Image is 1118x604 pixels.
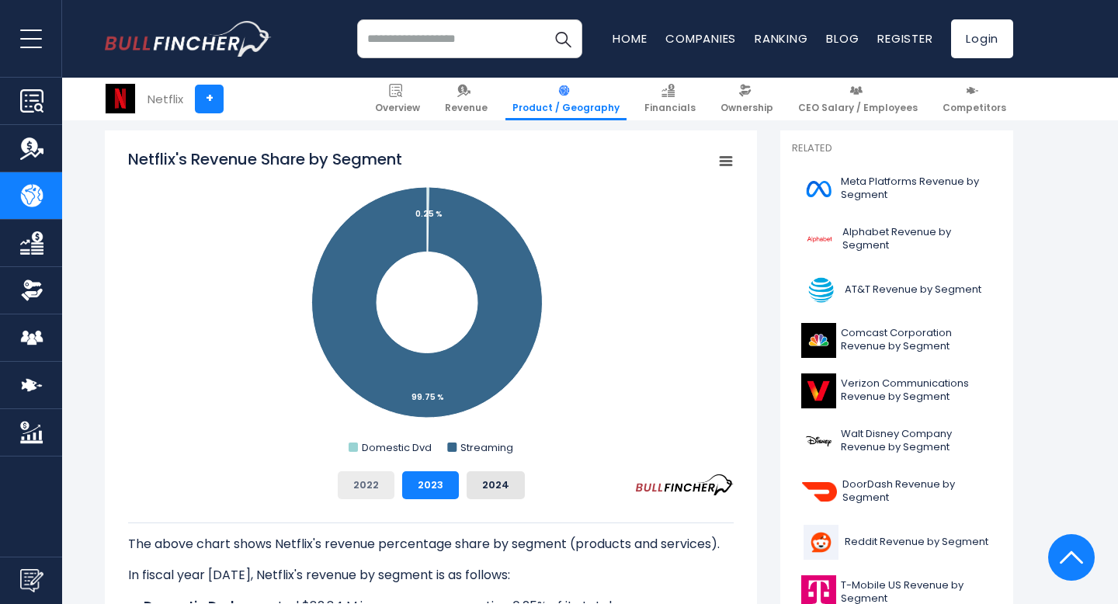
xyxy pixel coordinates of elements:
a: Ownership [714,78,780,120]
span: Comcast Corporation Revenue by Segment [841,327,992,353]
span: Product / Geography [512,102,620,114]
a: Ranking [755,30,807,47]
tspan: 99.75 % [411,391,444,403]
span: Alphabet Revenue by Segment [842,226,992,252]
button: 2024 [467,471,525,499]
span: Financials [644,102,696,114]
a: Walt Disney Company Revenue by Segment [792,420,1002,463]
a: Alphabet Revenue by Segment [792,218,1002,261]
img: T logo [801,272,840,307]
span: CEO Salary / Employees [798,102,918,114]
text: Streaming [460,440,513,455]
a: DoorDash Revenue by Segment [792,470,1002,513]
text: Domestic Dvd [362,440,432,455]
span: Ownership [720,102,773,114]
a: Verizon Communications Revenue by Segment [792,370,1002,412]
img: bullfincher logo [105,21,272,57]
span: DoorDash Revenue by Segment [842,478,992,505]
a: CEO Salary / Employees [791,78,925,120]
a: Go to homepage [105,21,272,57]
a: Comcast Corporation Revenue by Segment [792,319,1002,362]
tspan: 0.25 % [415,208,443,220]
img: DIS logo [801,424,836,459]
svg: Netflix's Revenue Share by Segment [128,148,734,459]
a: Financials [637,78,703,120]
a: + [195,85,224,113]
img: DASH logo [801,474,838,509]
a: Home [613,30,647,47]
img: Ownership [20,279,43,302]
div: Netflix [148,90,183,108]
img: VZ logo [801,373,836,408]
button: Search [543,19,582,58]
span: Overview [375,102,420,114]
span: Reddit Revenue by Segment [845,536,988,549]
span: Walt Disney Company Revenue by Segment [841,428,992,454]
span: Verizon Communications Revenue by Segment [841,377,992,404]
a: AT&T Revenue by Segment [792,269,1002,311]
a: Revenue [438,78,495,120]
a: Product / Geography [505,78,627,120]
span: Competitors [943,102,1006,114]
a: Reddit Revenue by Segment [792,521,1002,564]
a: Companies [665,30,736,47]
button: 2022 [338,471,394,499]
img: RDDT logo [801,525,840,560]
a: Blog [826,30,859,47]
p: In fiscal year [DATE], Netflix's revenue by segment is as follows: [128,566,734,585]
p: The above chart shows Netflix's revenue percentage share by segment (products and services). [128,535,734,554]
img: NFLX logo [106,84,135,113]
img: GOOGL logo [801,222,838,257]
button: 2023 [402,471,459,499]
p: Related [792,142,1002,155]
a: Competitors [936,78,1013,120]
a: Login [951,19,1013,58]
span: Meta Platforms Revenue by Segment [841,175,992,202]
span: Revenue [445,102,488,114]
tspan: Netflix's Revenue Share by Segment [128,148,402,170]
a: Register [877,30,932,47]
a: Meta Platforms Revenue by Segment [792,168,1002,210]
img: CMCSA logo [801,323,836,358]
a: Overview [368,78,427,120]
span: AT&T Revenue by Segment [845,283,981,297]
img: META logo [801,172,836,207]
